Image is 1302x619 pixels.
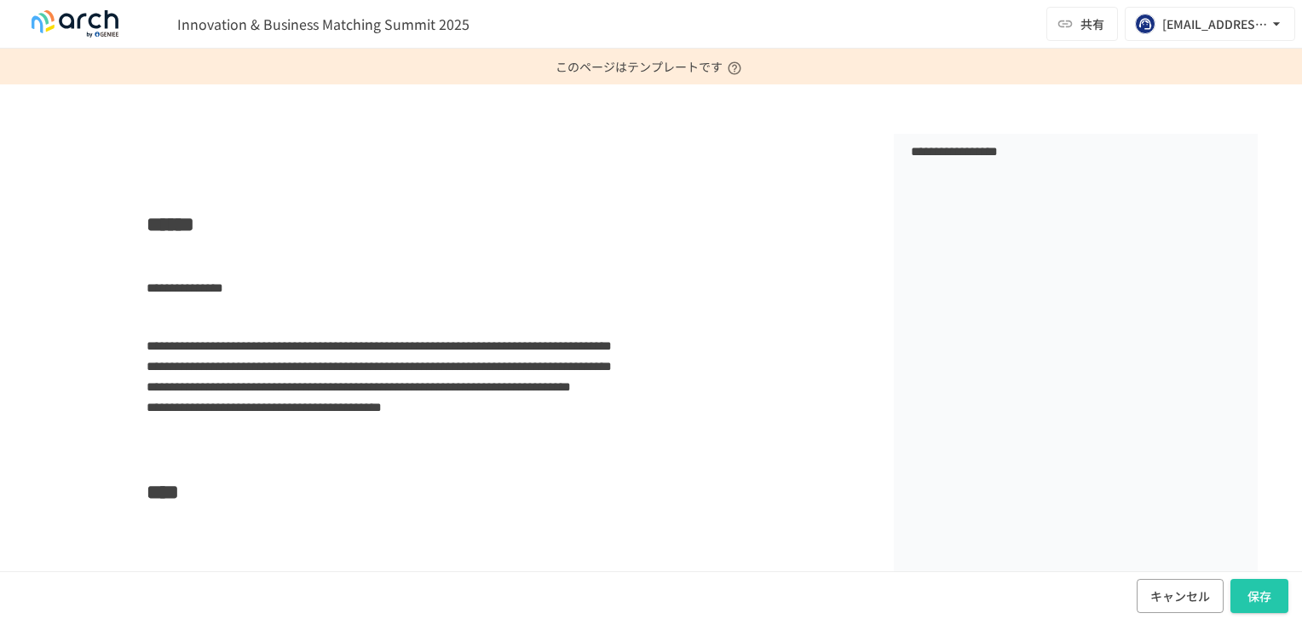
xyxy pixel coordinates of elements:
p: このページはテンプレートです [556,49,746,84]
div: [EMAIL_ADDRESS][DOMAIN_NAME] [1162,14,1268,35]
span: 共有 [1080,14,1104,33]
button: キャンセル [1137,578,1224,613]
span: Innovation & Business Matching Summit 2025 [177,14,470,34]
button: 保存 [1230,578,1288,613]
button: [EMAIL_ADDRESS][DOMAIN_NAME] [1125,7,1295,41]
img: logo-default@2x-9cf2c760.svg [20,10,130,38]
button: 共有 [1046,7,1118,41]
